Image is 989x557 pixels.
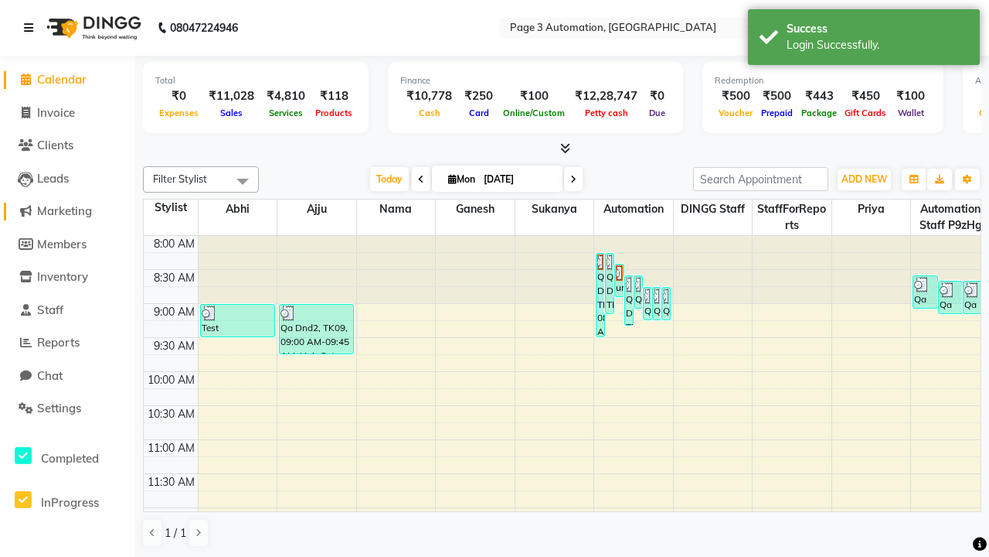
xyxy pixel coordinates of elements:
[787,21,968,37] div: Success
[260,87,311,105] div: ₹4,810
[715,108,756,118] span: Voucher
[216,108,246,118] span: Sales
[890,87,931,105] div: ₹100
[653,288,661,320] div: Qa Dnd2, TK24, 08:45 AM-09:15 AM, Hair Cut By Expert-Men
[155,108,202,118] span: Expenses
[436,200,515,219] span: Ganesh
[41,495,99,510] span: InProgress
[37,269,88,284] span: Inventory
[144,200,198,216] div: Stylist
[155,74,356,87] div: Total
[199,200,277,219] span: Abhi
[644,288,651,320] div: Qa Dnd2, TK23, 08:45 AM-09:15 AM, Hair Cut By Expert-Men
[370,167,409,191] span: Today
[596,254,604,337] div: Qa Dnd2, TK17, 08:15 AM-09:30 AM, Hair Cut By Expert-Men,Hair Cut-Men
[4,268,131,286] a: Inventory
[662,288,670,320] div: Qa Dnd2, TK25, 08:45 AM-09:15 AM, Hair Cut By Expert-Men
[693,167,828,191] input: Search Appointment
[625,276,633,325] div: Qa Dnd2, TK26, 08:35 AM-09:20 AM, Hair Cut-Men
[311,108,356,118] span: Products
[37,105,75,120] span: Invoice
[569,87,644,105] div: ₹12,28,747
[4,236,131,254] a: Members
[151,270,198,286] div: 8:30 AM
[841,108,890,118] span: Gift Cards
[964,282,987,313] div: Qa Dnd2, TK21, 08:40 AM-09:10 AM, Hair cut Below 12 years (Boy)
[4,400,131,418] a: Settings
[277,200,356,219] span: Ajju
[151,236,198,252] div: 8:00 AM
[37,171,69,186] span: Leads
[4,170,131,188] a: Leads
[4,71,131,89] a: Calendar
[4,104,131,122] a: Invoice
[39,6,145,50] img: logo
[37,203,92,218] span: Marketing
[265,108,307,118] span: Services
[4,302,131,320] a: Staff
[939,282,962,313] div: Qa Dnd2, TK20, 08:40 AM-09:10 AM, Hair Cut By Expert-Men
[201,305,274,337] div: Test DoNotDelete, TK11, 09:00 AM-09:30 AM, Hair Cut By Expert-Men
[400,74,671,87] div: Finance
[757,108,797,118] span: Prepaid
[838,169,891,190] button: ADD NEW
[644,87,671,105] div: ₹0
[415,108,444,118] span: Cash
[841,87,890,105] div: ₹450
[458,87,499,105] div: ₹250
[797,108,841,118] span: Package
[155,87,202,105] div: ₹0
[400,87,458,105] div: ₹10,778
[311,87,356,105] div: ₹118
[444,173,479,185] span: Mon
[37,335,80,350] span: Reports
[37,237,87,251] span: Members
[4,137,131,155] a: Clients
[151,304,198,320] div: 9:00 AM
[594,200,673,219] span: Automation
[894,108,928,118] span: Wallet
[37,72,87,87] span: Calendar
[581,108,632,118] span: Petty cash
[913,276,936,308] div: Qa Dnd2, TK19, 08:35 AM-09:05 AM, Hair Cut By Expert-Men
[144,406,198,422] div: 10:30 AM
[37,138,73,152] span: Clients
[145,508,198,525] div: 12:00 PM
[797,87,841,105] div: ₹443
[151,338,198,354] div: 9:30 AM
[144,440,198,456] div: 11:00 AM
[144,372,198,388] div: 10:00 AM
[37,368,63,383] span: Chat
[787,37,968,53] div: Login Successfully.
[41,451,99,466] span: Completed
[753,200,831,235] span: StaffForReports
[634,276,642,308] div: Qa Dnd2, TK18, 08:35 AM-09:05 AM, Hair cut Below 12 years (Boy)
[515,200,594,219] span: Sukanya
[4,367,131,385] a: Chat
[37,302,63,317] span: Staff
[832,200,911,219] span: Priya
[280,305,353,354] div: Qa Dnd2, TK09, 09:00 AM-09:45 AM, Hair Cut-Men
[715,74,931,87] div: Redemption
[37,401,81,415] span: Settings
[645,108,669,118] span: Due
[499,87,569,105] div: ₹100
[165,525,186,542] span: 1 / 1
[841,173,887,185] span: ADD NEW
[202,87,260,105] div: ₹11,028
[499,108,569,118] span: Online/Custom
[153,173,207,185] span: Filter Stylist
[606,254,613,313] div: Qa Dnd2, TK22, 08:15 AM-09:10 AM, Special Hair Wash- Men
[756,87,797,105] div: ₹500
[144,474,198,490] div: 11:30 AM
[4,203,131,220] a: Marketing
[715,87,756,105] div: ₹500
[170,6,238,50] b: 08047224946
[4,334,131,352] a: Reports
[479,168,556,191] input: 2025-09-01
[615,265,623,296] div: undefined, TK16, 08:25 AM-08:55 AM, Hair cut Below 12 years (Boy)
[465,108,493,118] span: Card
[674,200,753,219] span: DINGG Staff
[357,200,436,219] span: Nama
